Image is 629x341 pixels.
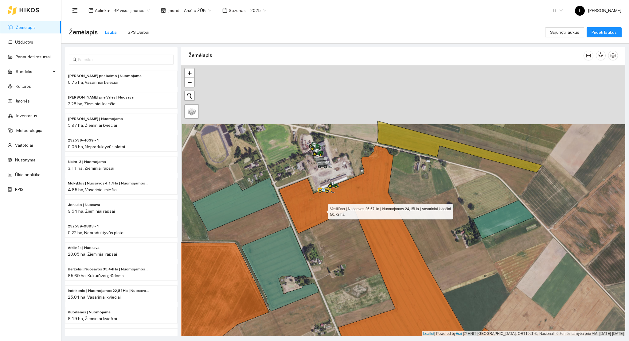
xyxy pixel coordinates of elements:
[127,29,149,36] div: GPS Darbai
[105,29,118,36] div: Laukai
[15,40,33,45] a: Užduotys
[72,57,77,62] span: search
[15,143,33,148] a: Vartotojai
[68,266,150,272] span: Berželis | Nuosavos 35,44Ha | Nuomojamos 30,25Ha
[184,6,211,15] span: Arsėta ŽŪB
[68,202,100,208] span: Joniuko | Nuosava
[16,99,30,103] a: Įmonės
[68,288,150,294] span: Indrikonio | Nuomojamos 22,81Ha | Nuosavos 3,00 Ha
[16,25,36,30] a: Žemėlapis
[68,273,124,278] span: 65.69 ha, Kukurūzai grūdams
[16,65,51,78] span: Sandėlis
[68,101,116,106] span: 2.28 ha, Žieminiai kviečiai
[222,8,227,13] span: calendar
[16,113,37,118] a: Inventorius
[550,29,579,36] span: Sujungti laukus
[68,209,115,214] span: 9.54 ha, Žieminiai rapsai
[68,252,117,257] span: 20.05 ha, Žieminiai rapsai
[587,27,622,37] button: Pridėti laukus
[68,245,100,251] span: Arklinės | Nuosava
[68,187,118,192] span: 4.85 ha, Vasariniai miežiai
[15,187,24,192] a: PPIS
[463,331,464,336] span: |
[68,73,142,79] span: Rolando prie kaimo | Nuomojama
[575,8,621,13] span: [PERSON_NAME]
[16,84,31,89] a: Kultūros
[68,230,124,235] span: 0.22 ha, Neproduktyvūs plotai
[68,80,118,85] span: 0.75 ha, Vasariniai kviečiai
[72,8,78,13] span: menu-fold
[78,56,170,63] input: Paieška
[15,157,37,162] a: Nustatymai
[68,223,99,229] span: 232539-9893 - 1
[545,27,584,37] button: Sujungti laukus
[16,54,51,59] a: Panaudoti resursai
[88,8,93,13] span: layout
[68,95,134,100] span: Rolando prie Valės | Nuosava
[16,128,42,133] a: Meteorologija
[95,7,110,14] span: Aplinka :
[68,295,121,300] span: 25.81 ha, Vasariniai kviečiai
[161,8,166,13] span: shop
[68,144,125,149] span: 0.05 ha, Neproduktyvūs plotai
[185,105,198,118] a: Layers
[185,91,194,100] button: Initiate a new search
[185,78,194,87] a: Zoom out
[68,180,150,186] span: Mokyklos | Nuosavos 4,17Ha | Nuomojamos 0,68Ha
[189,47,584,64] div: Žemėlapis
[545,30,584,35] a: Sujungti laukus
[68,138,99,143] span: 232536-4039 - 1
[229,7,247,14] span: Sezonas :
[584,51,593,60] button: column-width
[69,27,98,37] span: Žemėlapis
[592,29,617,36] span: Pridėti laukus
[167,7,180,14] span: Įmonė :
[69,4,81,17] button: menu-fold
[456,331,462,336] a: Esri
[553,6,563,15] span: LT
[68,159,106,165] span: Neim-3 | Nuomojama
[114,6,150,15] span: BP visos įmonės
[188,69,192,77] span: +
[423,331,434,336] a: Leaflet
[185,68,194,78] a: Zoom in
[587,30,622,35] a: Pridėti laukus
[68,116,123,122] span: Ginaičių Valiaus | Nuomojama
[68,316,117,321] span: 6.19 ha, Žieminiai kviečiai
[250,6,266,15] span: 2025
[584,53,593,58] span: column-width
[15,172,41,177] a: Ūkio analitika
[422,331,625,336] div: | Powered by © HNIT-[GEOGRAPHIC_DATA]; ORT10LT ©, Nacionalinė žemės tarnyba prie AM, [DATE]-[DATE]
[68,123,117,128] span: 5.97 ha, Žieminiai kviečiai
[579,6,581,16] span: L
[68,166,114,171] span: 3.11 ha, Žieminiai rapsai
[188,78,192,86] span: −
[68,309,111,315] span: Kubilienės | Nuomojama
